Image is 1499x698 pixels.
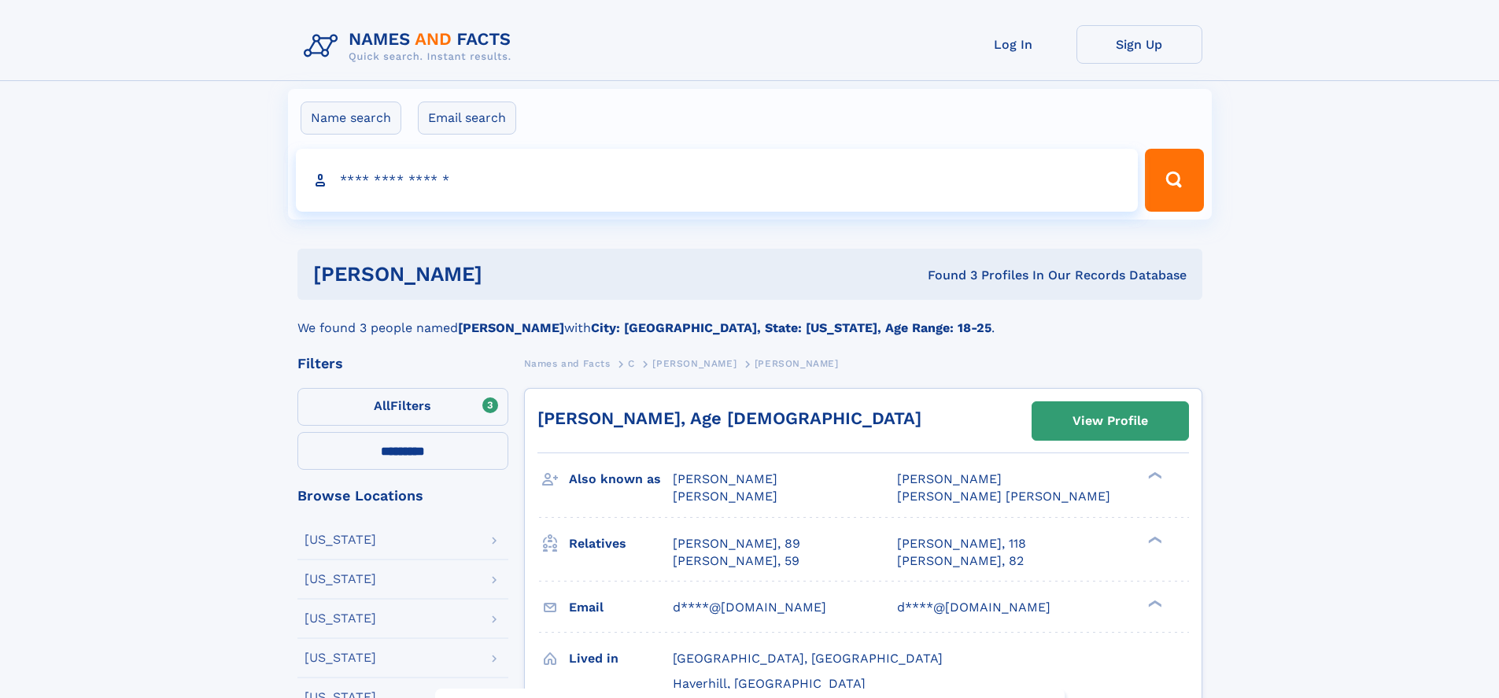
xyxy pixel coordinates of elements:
[705,267,1187,284] div: Found 3 Profiles In Our Records Database
[524,353,611,373] a: Names and Facts
[297,489,508,503] div: Browse Locations
[1073,403,1148,439] div: View Profile
[1032,402,1188,440] a: View Profile
[1144,598,1163,608] div: ❯
[1144,534,1163,545] div: ❯
[897,535,1026,552] a: [PERSON_NAME], 118
[569,645,673,672] h3: Lived in
[673,489,777,504] span: [PERSON_NAME]
[897,471,1002,486] span: [PERSON_NAME]
[305,573,376,585] div: [US_STATE]
[755,358,839,369] span: [PERSON_NAME]
[296,149,1139,212] input: search input
[951,25,1076,64] a: Log In
[1145,149,1203,212] button: Search Button
[1076,25,1202,64] a: Sign Up
[297,356,508,371] div: Filters
[374,398,390,413] span: All
[301,102,401,135] label: Name search
[569,466,673,493] h3: Also known as
[897,489,1110,504] span: [PERSON_NAME] [PERSON_NAME]
[673,535,800,552] a: [PERSON_NAME], 89
[305,534,376,546] div: [US_STATE]
[673,676,866,691] span: Haverhill, [GEOGRAPHIC_DATA]
[652,353,737,373] a: [PERSON_NAME]
[537,408,921,428] a: [PERSON_NAME], Age [DEMOGRAPHIC_DATA]
[569,594,673,621] h3: Email
[305,612,376,625] div: [US_STATE]
[458,320,564,335] b: [PERSON_NAME]
[297,388,508,426] label: Filters
[418,102,516,135] label: Email search
[628,358,635,369] span: C
[1144,471,1163,481] div: ❯
[652,358,737,369] span: [PERSON_NAME]
[297,25,524,68] img: Logo Names and Facts
[673,651,943,666] span: [GEOGRAPHIC_DATA], [GEOGRAPHIC_DATA]
[897,552,1024,570] a: [PERSON_NAME], 82
[591,320,991,335] b: City: [GEOGRAPHIC_DATA], State: [US_STATE], Age Range: 18-25
[305,652,376,664] div: [US_STATE]
[673,552,799,570] a: [PERSON_NAME], 59
[569,530,673,557] h3: Relatives
[297,300,1202,338] div: We found 3 people named with .
[673,471,777,486] span: [PERSON_NAME]
[628,353,635,373] a: C
[313,264,705,284] h1: [PERSON_NAME]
